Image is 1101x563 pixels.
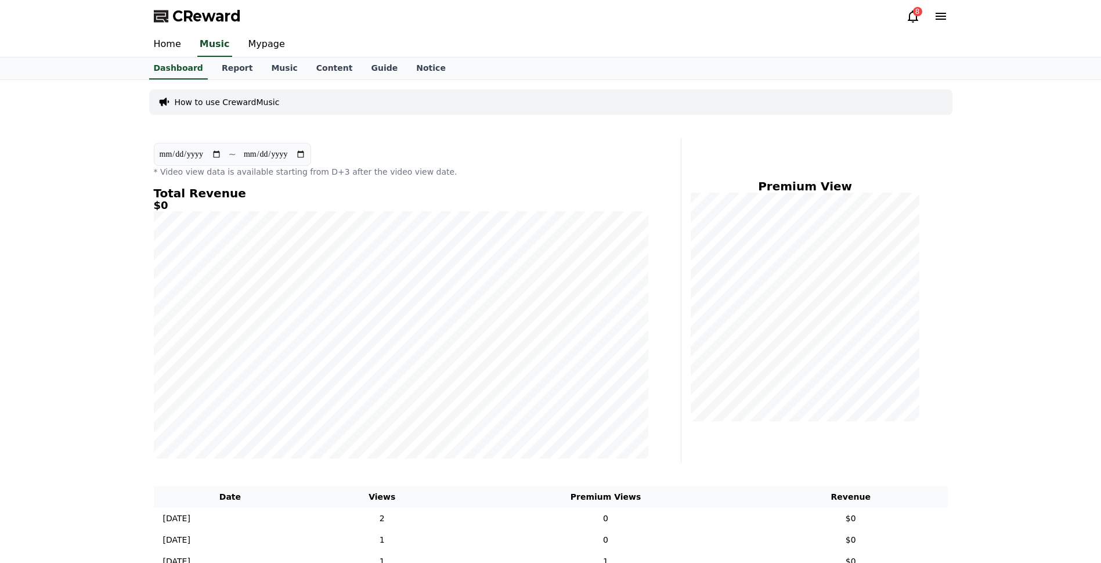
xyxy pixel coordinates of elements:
a: Music [197,33,232,57]
a: Guide [362,57,407,80]
p: [DATE] [163,513,190,525]
h4: Total Revenue [154,187,648,200]
div: 8 [913,7,922,16]
a: 8 [906,9,920,23]
td: $0 [754,529,948,551]
td: 2 [306,508,457,529]
a: Music [262,57,306,80]
td: 1 [306,529,457,551]
th: Premium Views [457,486,754,508]
td: 0 [457,508,754,529]
p: * Video view data is available starting from D+3 after the video view date. [154,166,648,178]
th: Views [306,486,457,508]
a: Notice [407,57,455,80]
a: Mypage [239,33,294,57]
p: [DATE] [163,534,190,546]
h4: Premium View [691,180,920,193]
th: Date [154,486,307,508]
td: 0 [457,529,754,551]
a: How to use CrewardMusic [175,96,280,108]
span: CReward [172,7,241,26]
a: Content [307,57,362,80]
a: CReward [154,7,241,26]
td: $0 [754,508,948,529]
p: ~ [229,147,236,161]
h5: $0 [154,200,648,211]
a: Dashboard [149,57,208,80]
th: Revenue [754,486,948,508]
a: Report [212,57,262,80]
a: Home [145,33,190,57]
